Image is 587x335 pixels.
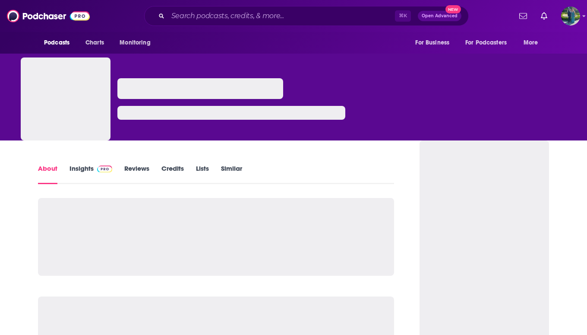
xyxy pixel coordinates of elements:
span: New [445,5,461,13]
button: open menu [114,35,161,51]
button: open menu [409,35,460,51]
a: Reviews [124,164,149,184]
a: Charts [80,35,109,51]
img: Podchaser - Follow, Share and Rate Podcasts [7,8,90,24]
span: Logged in as MegBeccari [561,6,580,26]
a: Lists [196,164,209,184]
img: Podchaser Pro [97,166,112,172]
span: Podcasts [44,37,69,49]
button: open menu [38,35,81,51]
span: For Business [415,37,449,49]
a: About [38,164,57,184]
span: For Podcasters [465,37,507,49]
button: Show profile menu [561,6,580,26]
button: open menu [460,35,519,51]
span: Monitoring [120,37,150,49]
span: Open Advanced [422,14,458,18]
img: User Profile [561,6,580,26]
span: More [524,37,538,49]
a: Show notifications dropdown [516,9,530,23]
button: open menu [518,35,549,51]
a: InsightsPodchaser Pro [69,164,112,184]
input: Search podcasts, credits, & more... [168,9,395,23]
a: Show notifications dropdown [537,9,551,23]
a: Similar [221,164,242,184]
span: ⌘ K [395,10,411,22]
a: Credits [161,164,184,184]
div: Search podcasts, credits, & more... [144,6,469,26]
button: Open AdvancedNew [418,11,461,21]
span: Charts [85,37,104,49]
